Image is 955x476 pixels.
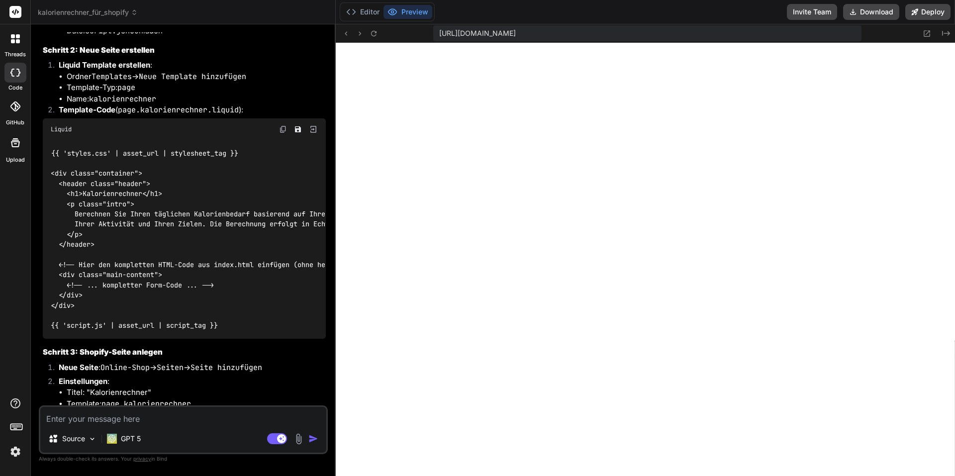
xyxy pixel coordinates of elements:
[101,399,191,409] code: page.kalorienrechner
[107,434,117,444] img: GPT 5
[157,363,184,373] code: Seiten
[100,363,150,373] code: Online-Shop
[67,94,326,105] li: Name:
[51,148,413,331] code: {{ 'styles.css' | asset_url | stylesheet_tag }} <div class="container"> <header class="header"> <...
[843,4,899,20] button: Download
[6,118,24,127] label: GitHub
[293,433,304,445] img: attachment
[191,363,262,373] code: Seite hinzufügen
[59,105,115,114] strong: Template-Code
[62,434,85,444] p: Source
[51,362,326,376] li: : → →
[67,398,326,410] li: Template:
[38,7,138,17] span: kalorienrechner_für_shopify
[118,105,239,115] code: page.kalorienrechner.liquid
[67,82,326,94] li: Template-Typ:
[787,4,837,20] button: Invite Team
[67,71,326,83] li: Ordner →
[59,60,150,70] strong: Liquid Template erstellen
[383,5,432,19] button: Preview
[59,60,326,71] p: :
[6,156,25,164] label: Upload
[59,363,98,372] strong: Neue Seite
[117,83,135,93] code: page
[121,434,141,444] p: GPT 5
[905,4,951,20] button: Deploy
[43,347,163,357] strong: Schritt 3: Shopify-Seite anlegen
[92,72,132,82] code: Templates
[291,122,305,136] button: Save file
[139,72,246,82] code: Neue Template hinzufügen
[336,43,955,476] iframe: Preview
[279,125,287,133] img: copy
[59,104,326,116] p: ( ):
[133,456,151,462] span: privacy
[43,45,155,55] strong: Schritt 2: Neue Seite erstellen
[309,125,318,134] img: Open in Browser
[89,94,156,104] code: kalorienrechner
[439,28,516,38] span: [URL][DOMAIN_NAME]
[342,5,383,19] button: Editor
[51,125,72,133] span: Liquid
[51,376,326,421] li: :
[4,50,26,59] label: threads
[59,377,107,386] strong: Einstellungen
[8,84,22,92] label: code
[88,435,96,443] img: Pick Models
[7,443,24,460] img: settings
[67,387,326,398] li: Titel: "Kalorienrechner"
[39,454,328,464] p: Always double-check its answers. Your in Bind
[308,434,318,444] img: icon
